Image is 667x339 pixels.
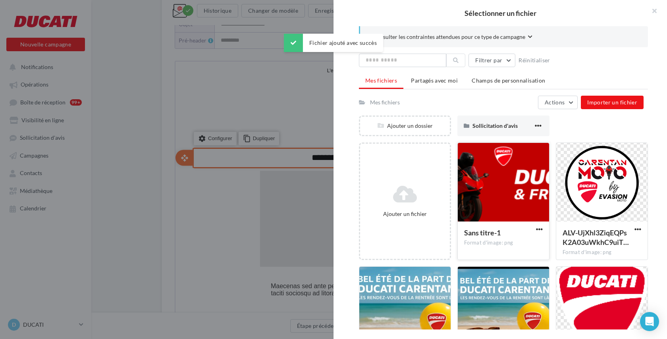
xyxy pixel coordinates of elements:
div: Mes fichiers [370,98,400,106]
span: L'email ne s'affiche pas correctement ? [152,6,234,12]
span: Lorem Ipsum dolor sit amet [151,285,257,295]
li: Enregistrer le bloc [301,70,345,84]
span: Mes fichiers [365,77,397,84]
span: Consulter les contraintes attendues pour ce type de campagne [373,33,525,41]
i: delete [351,71,359,83]
i: settings [23,71,31,83]
i: add [200,110,208,124]
i: save [305,71,313,83]
div: Format d'image: png [464,239,543,247]
div: Format d'image: png [563,249,641,256]
li: Configurer le bloc [18,70,61,84]
button: Importer un fichier [581,96,644,109]
span: Champs de personnalisation [472,77,545,84]
span: Actions [545,99,565,106]
i: content_copy [67,71,75,83]
a: Cliquez-ici [234,6,256,12]
span: Sans titre-1 [464,228,501,237]
span: ALV-UjXhl3ZiqEQPsK2A03uWkhC9uiT6-viQmepPHFeiDGCVtT85DLCL [563,228,629,247]
img: copie_12-07-2025_-_Ducati_Shield_2D_W_-_Copie.png [174,20,233,83]
span: Maecenas sed ante pellentesque, posuere leo id, eleifend dolor. Class aptent taciti sociosqu ad l... [105,307,307,328]
h2: Sélectionner un fichier [346,10,654,17]
button: Actions [538,96,578,109]
button: Filtrer par [468,54,515,67]
button: Consulter les contraintes attendues pour ce type de campagne [373,33,532,42]
div: Open Intercom Messenger [640,312,659,331]
a: Lorem ipsum › [182,250,226,256]
button: Réinitialiser [515,56,553,65]
span: Sollicitation d'avis [472,122,518,129]
div: Ajouter un fichier [363,210,447,218]
span: Importer un fichier [587,99,637,106]
li: Ajouter un bloc [197,110,211,124]
li: Supprimer le bloc [347,70,389,84]
i: add [200,69,208,83]
span: Partagés avec moi [411,77,458,84]
div: Ajouter un dossier [360,122,450,130]
i: open_with [5,92,13,100]
span: Maecenas sed ante pellentesque, posuere leo id, eleifend dolor. Class aptent taciti sociosqu ad l... [95,221,312,235]
div: false [89,285,319,295]
li: Ajouter un bloc [197,69,211,83]
img: img-full-width-LG.jpg [85,109,323,205]
div: Fichier ajouté avec succès [284,34,383,52]
li: Dupliquer le bloc [63,70,104,84]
